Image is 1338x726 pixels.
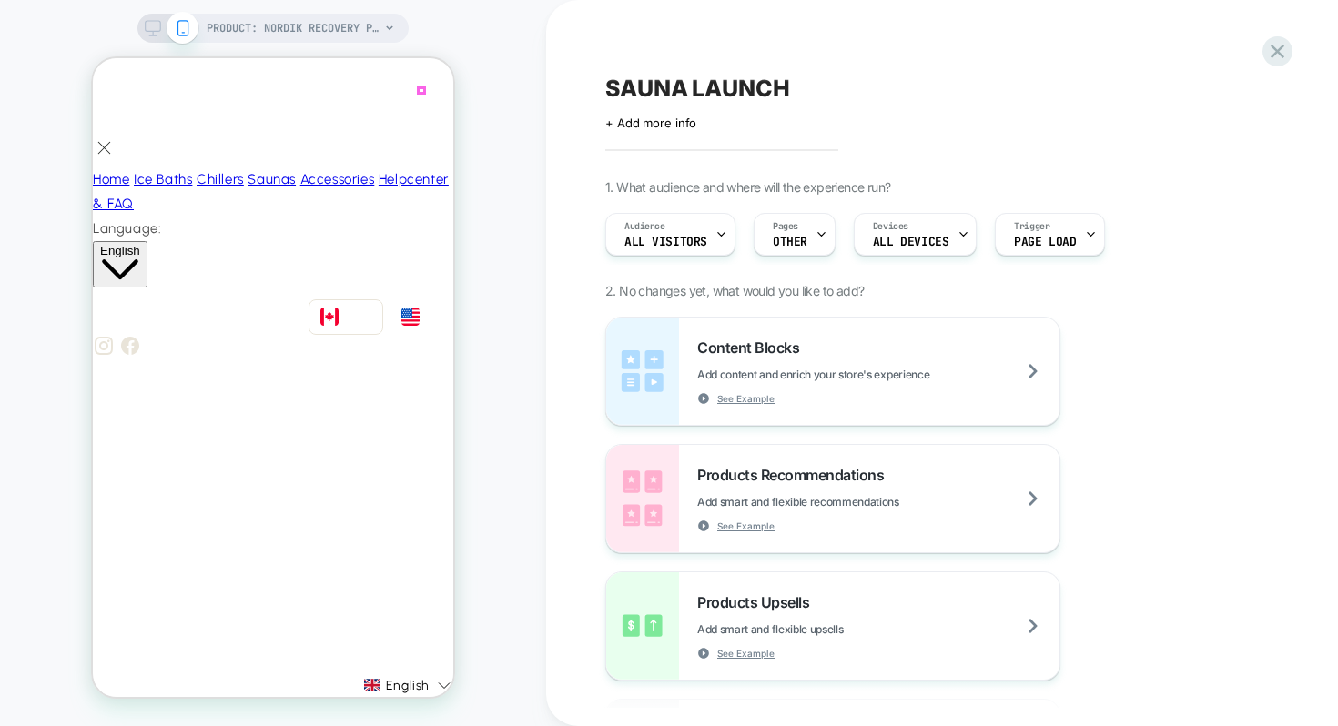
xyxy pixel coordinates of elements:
[717,647,775,660] span: See Example
[243,584,342,630] iframe: Opens a widget where you can find more information
[717,392,775,405] span: See Example
[208,113,282,129] a: Accessories
[697,593,818,611] span: Products Upsells
[605,283,864,298] span: 2. No changes yet, what would you like to add?
[41,113,99,129] a: Ice Baths
[216,241,290,277] a: CAN
[605,116,696,130] span: + Add more info
[873,220,908,233] span: Devices
[697,495,990,509] span: Add smart and flexible recommendations
[207,14,380,43] span: PRODUCT: Nordik Recovery Portable Sauna
[624,220,665,233] span: Audience
[697,338,808,357] span: Content Blocks
[697,466,893,484] span: Products Recommendations
[298,241,360,277] a: US
[155,113,203,129] a: Saunas
[773,220,798,233] span: Pages
[1014,220,1049,233] span: Trigger
[605,75,790,102] span: SAUNA LAUNCH
[228,249,246,267] img: CAN
[873,236,948,248] span: ALL DEVICES
[605,179,890,195] span: 1. What audience and where will the experience run?
[104,113,151,129] a: Chillers
[1014,236,1076,248] span: Page Load
[717,519,775,532] span: See Example
[773,236,807,248] span: OTHER
[697,368,1020,381] span: Add content and enrich your store's experience
[697,622,934,636] span: Add smart and flexible upsells
[624,236,707,248] span: All Visitors
[309,249,327,267] img: US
